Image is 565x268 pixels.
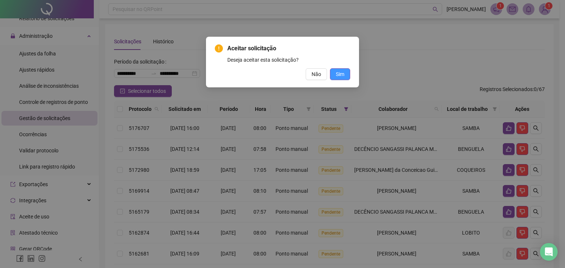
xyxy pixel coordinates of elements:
[312,70,321,78] span: Não
[336,70,344,78] span: Sim
[227,44,350,53] span: Aceitar solicitação
[540,243,558,261] div: Open Intercom Messenger
[215,44,223,52] span: exclamation-circle
[306,68,327,80] button: Não
[330,68,350,80] button: Sim
[227,56,350,64] div: Deseja aceitar esta solicitação?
